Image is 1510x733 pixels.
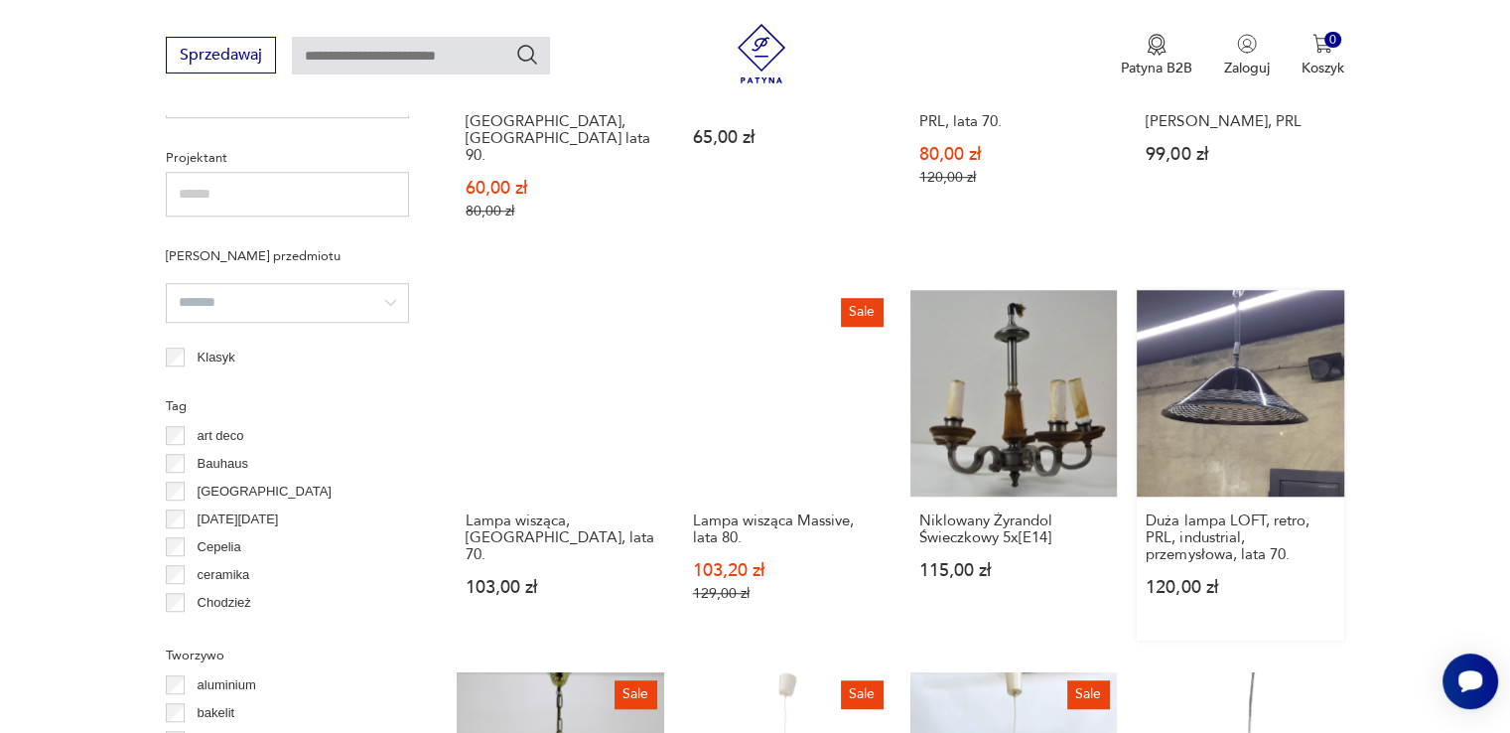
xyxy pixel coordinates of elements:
[919,562,1108,579] p: 115,00 zł
[198,536,241,558] p: Cepelia
[1121,59,1192,77] p: Patyna B2B
[198,592,251,614] p: Chodzież
[1302,59,1344,77] p: Koszyk
[1224,59,1270,77] p: Zaloguj
[1324,32,1341,49] div: 0
[1121,34,1192,77] button: Patyna B2B
[919,96,1108,130] h3: Lampa wisząca Ufo, vintage PRL, lata 70.
[1442,654,1498,709] iframe: Smartsupp widget button
[166,147,409,169] p: Projektant
[166,395,409,417] p: Tag
[198,702,235,724] p: bakelit
[919,169,1108,186] p: 120,00 zł
[1147,34,1167,56] img: Ikona medalu
[166,245,409,267] p: [PERSON_NAME] przedmiotu
[1137,290,1343,641] a: Duża lampa LOFT, retro, PRL, industrial, przemysłowa, lata 70.Duża lampa LOFT, retro, PRL, indust...
[198,509,279,530] p: [DATE][DATE]
[1146,96,1334,130] h3: Lampa, lata 60, [PERSON_NAME], PRL
[1224,34,1270,77] button: Zaloguj
[198,564,250,586] p: ceramika
[198,425,244,447] p: art deco
[1121,34,1192,77] a: Ikona medaluPatyna B2B
[732,24,791,83] img: Patyna - sklep z meblami i dekoracjami vintage
[684,290,891,641] a: SaleLampa wisząca Massive, lata 80.Lampa wisząca Massive, lata 80.103,20 zł129,00 zł
[198,347,235,368] p: Klasyk
[919,146,1108,163] p: 80,00 zł
[198,674,256,696] p: aluminium
[1146,146,1334,163] p: 99,00 zł
[466,513,654,563] h3: Lampa wisząca, [GEOGRAPHIC_DATA], lata 70.
[1146,513,1334,563] h3: Duża lampa LOFT, retro, PRL, industrial, przemysłowa, lata 70.
[919,513,1108,546] h3: Niklowany Żyrandol Świeczkowy 5x[E14]
[166,37,276,73] button: Sprzedawaj
[693,129,882,146] p: 65,00 zł
[1302,34,1344,77] button: 0Koszyk
[1146,579,1334,596] p: 120,00 zł
[166,645,409,666] p: Tworzywo
[466,180,654,197] p: 60,00 zł
[466,96,654,164] h3: Kuchenna lampa sufitowa z [GEOGRAPHIC_DATA], [GEOGRAPHIC_DATA] lata 90.
[693,562,882,579] p: 103,20 zł
[466,579,654,596] p: 103,00 zł
[693,585,882,602] p: 129,00 zł
[910,290,1117,641] a: Niklowany Żyrandol Świeczkowy 5x[E14]Niklowany Żyrandol Świeczkowy 5x[E14]115,00 zł
[198,620,247,642] p: Ćmielów
[457,290,663,641] a: Lampa wisząca, Niemcy, lata 70.Lampa wisząca, [GEOGRAPHIC_DATA], lata 70.103,00 zł
[198,453,248,475] p: Bauhaus
[1312,34,1332,54] img: Ikona koszyka
[693,513,882,546] h3: Lampa wisząca Massive, lata 80.
[198,481,332,503] p: [GEOGRAPHIC_DATA]
[515,43,539,67] button: Szukaj
[1237,34,1257,54] img: Ikonka użytkownika
[166,50,276,64] a: Sprzedawaj
[466,203,654,220] p: 80,00 zł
